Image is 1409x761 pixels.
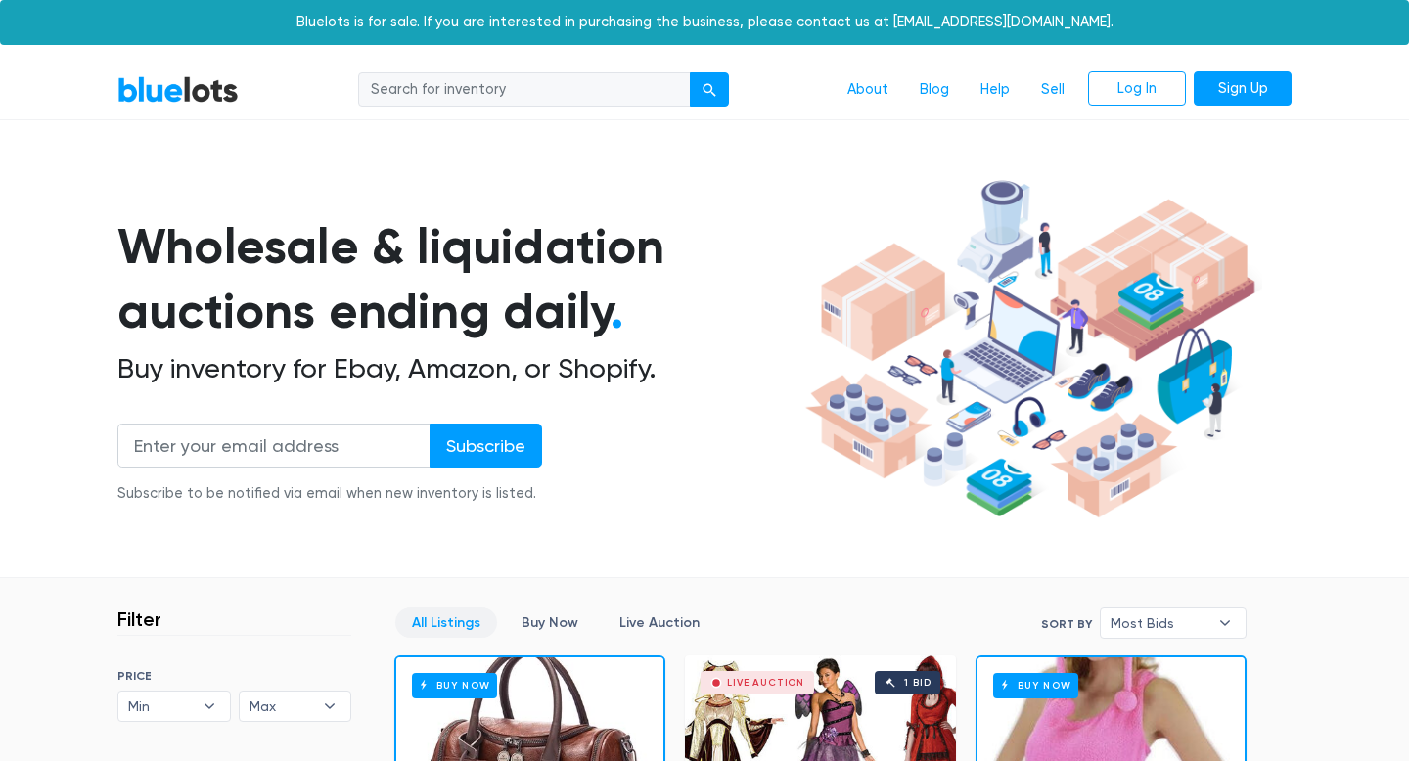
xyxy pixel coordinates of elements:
[412,673,497,697] h6: Buy Now
[430,424,542,468] input: Subscribe
[1041,615,1092,633] label: Sort By
[904,678,931,688] div: 1 bid
[798,171,1262,527] img: hero-ee84e7d0318cb26816c560f6b4441b76977f77a177738b4e94f68c95b2b83dbb.png
[1194,71,1292,107] a: Sign Up
[1088,71,1186,107] a: Log In
[117,352,798,385] h2: Buy inventory for Ebay, Amazon, or Shopify.
[505,607,595,638] a: Buy Now
[117,483,542,505] div: Subscribe to be notified via email when new inventory is listed.
[904,71,965,109] a: Blog
[189,692,230,721] b: ▾
[965,71,1025,109] a: Help
[309,692,350,721] b: ▾
[117,214,798,344] h1: Wholesale & liquidation auctions ending daily
[117,424,431,468] input: Enter your email address
[832,71,904,109] a: About
[603,607,716,638] a: Live Auction
[993,673,1078,697] h6: Buy Now
[128,692,193,721] span: Min
[117,607,161,631] h3: Filter
[250,692,314,721] span: Max
[1204,608,1246,638] b: ▾
[117,75,239,104] a: BlueLots
[1111,608,1208,638] span: Most Bids
[1025,71,1080,109] a: Sell
[117,669,351,683] h6: PRICE
[395,607,497,638] a: All Listings
[358,72,691,108] input: Search for inventory
[611,282,623,340] span: .
[727,678,804,688] div: Live Auction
